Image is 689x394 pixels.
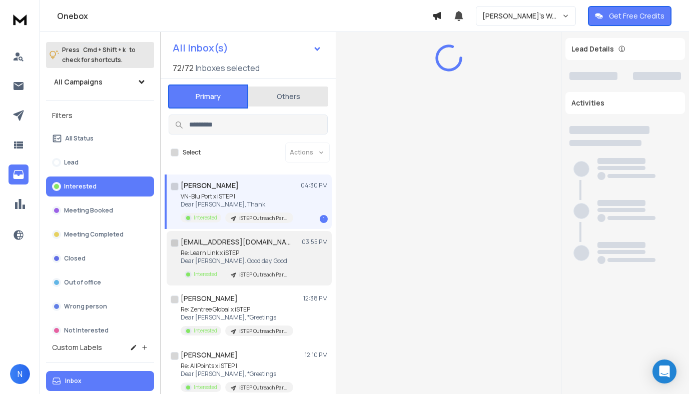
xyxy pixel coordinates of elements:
[64,158,79,166] p: Lead
[302,238,328,246] p: 03:55 PM
[609,11,664,21] p: Get Free Credits
[181,313,293,321] p: Dear [PERSON_NAME], *Greetings
[46,128,154,148] button: All Status
[181,257,293,265] p: Dear [PERSON_NAME]. Good day. Good
[571,44,614,54] p: Lead Details
[194,327,217,334] p: Interested
[10,364,30,384] button: N
[305,351,328,359] p: 12:10 PM
[181,180,239,190] h1: [PERSON_NAME]
[46,200,154,220] button: Meeting Booked
[181,200,293,208] p: Dear [PERSON_NAME], Thank
[82,44,127,55] span: Cmd + Shift + k
[181,362,293,370] p: Re: AllPoints x iSTEP |
[320,215,328,223] div: 1
[588,6,671,26] button: Get Free Credits
[46,152,154,172] button: Lead
[54,77,103,87] h1: All Campaigns
[194,270,217,278] p: Interested
[57,10,432,22] h1: Onebox
[64,302,107,310] p: Wrong person
[64,326,109,334] p: Not Interested
[46,272,154,292] button: Out of office
[64,278,101,286] p: Out of office
[64,254,86,262] p: Closed
[165,38,330,58] button: All Inbox(s)
[239,271,287,278] p: iSTEP Outreach Partner
[64,206,113,214] p: Meeting Booked
[482,11,562,21] p: [PERSON_NAME]'s Workspace
[248,85,328,107] button: Others
[194,214,217,221] p: Interested
[46,176,154,196] button: Interested
[652,359,676,383] div: Open Intercom Messenger
[181,192,293,200] p: VN-Blu Port x iSTEP |
[46,296,154,316] button: Wrong person
[303,294,328,302] p: 12:38 PM
[173,43,228,53] h1: All Inbox(s)
[183,148,201,156] label: Select
[65,377,82,385] p: Inbox
[301,181,328,189] p: 04:30 PM
[181,293,238,303] h1: [PERSON_NAME]
[181,305,293,313] p: Re: Zentree Global x iSTEP
[181,350,238,360] h1: [PERSON_NAME]
[239,327,287,335] p: iSTEP Outreach Partner
[52,342,102,352] h3: Custom Labels
[46,224,154,244] button: Meeting Completed
[10,10,30,28] img: logo
[181,370,293,378] p: Dear [PERSON_NAME], *Greetings
[196,62,260,74] h3: Inboxes selected
[46,108,154,122] h3: Filters
[173,62,194,74] span: 72 / 72
[168,84,248,108] button: Primary
[62,45,136,65] p: Press to check for shortcuts.
[65,134,94,142] p: All Status
[181,249,293,257] p: Re: Learn Link x iSTEP
[46,248,154,268] button: Closed
[565,92,685,114] div: Activities
[64,230,124,238] p: Meeting Completed
[46,320,154,340] button: Not Interested
[64,182,97,190] p: Interested
[46,371,154,391] button: Inbox
[194,383,217,391] p: Interested
[239,384,287,391] p: iSTEP Outreach Partner
[239,214,287,222] p: iSTEP Outreach Partner
[181,237,291,247] h1: [EMAIL_ADDRESS][DOMAIN_NAME]
[46,72,154,92] button: All Campaigns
